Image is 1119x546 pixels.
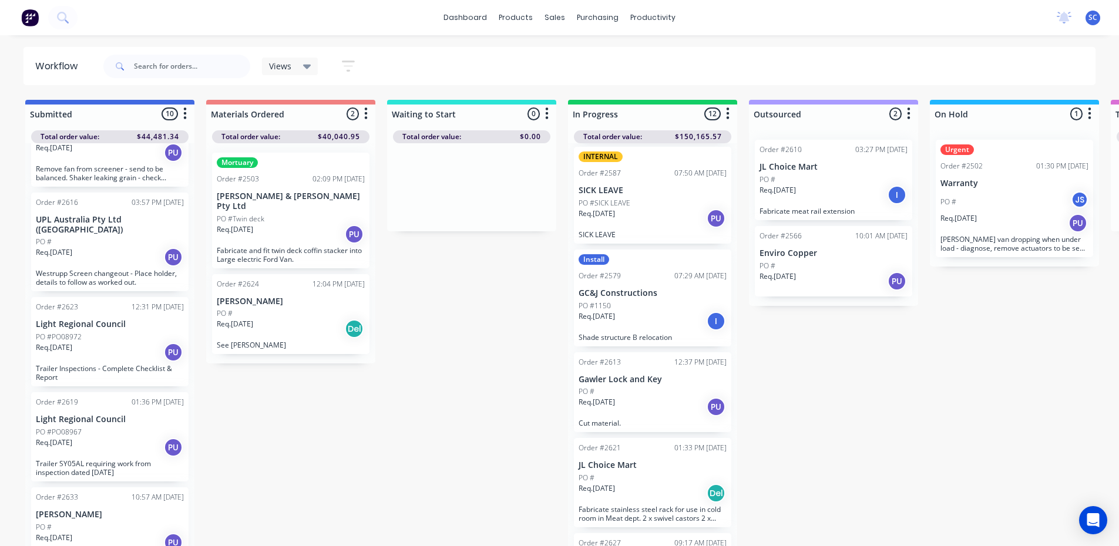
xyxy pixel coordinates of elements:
[579,397,615,407] p: Req. [DATE]
[579,301,611,311] p: PO #1150
[36,364,184,382] p: Trailer Inspections - Complete Checklist & Report
[760,207,908,215] p: Fabricate meat rail extension
[760,144,802,155] div: Order #2610
[675,132,722,142] span: $150,165.57
[217,224,253,235] p: Req. [DATE]
[217,341,365,349] p: See [PERSON_NAME]
[755,140,912,220] div: Order #261003:27 PM [DATE]JL Choice MartPO #Req.[DATE]IFabricate meat rail extension
[36,414,184,424] p: Light Regional Council
[707,397,725,416] div: PU
[574,250,731,346] div: InstallOrder #257907:29 AM [DATE]GC&J ConstructionsPO #1150Req.[DATE]IShade structure B relocation
[132,197,184,208] div: 03:57 PM [DATE]
[579,473,594,483] p: PO #
[1068,214,1087,232] div: PU
[269,60,291,72] span: Views
[217,279,259,289] div: Order #2624
[31,392,189,481] div: Order #261901:36 PM [DATE]Light Regional CouncilPO #PO08967Req.[DATE]PUTrailer SY05AL requiring w...
[212,274,369,355] div: Order #262412:04 PM [DATE][PERSON_NAME]PO #Req.[DATE]DelSee [PERSON_NAME]
[164,343,183,362] div: PU
[36,510,184,520] p: [PERSON_NAME]
[36,437,72,448] p: Req. [DATE]
[579,505,727,523] p: Fabricate stainless steel rack for use in cold room in Meat dept. 2 x swivel castors 2 x straight...
[574,352,731,433] div: Order #261312:37 PM [DATE]Gawler Lock and KeyPO #Req.[DATE]PUCut material.
[707,312,725,331] div: I
[217,296,365,306] p: [PERSON_NAME]
[579,168,621,178] div: Order #2587
[579,419,727,427] p: Cut material.
[760,162,908,172] p: JL Choice Mart
[579,357,621,368] div: Order #2613
[760,271,796,282] p: Req. [DATE]
[579,151,623,162] div: INTERNAL
[312,279,365,289] div: 12:04 PM [DATE]
[674,168,727,178] div: 07:50 AM [DATE]
[36,143,72,153] p: Req. [DATE]
[674,271,727,281] div: 07:29 AM [DATE]
[36,302,78,312] div: Order #2623
[21,9,39,26] img: Factory
[760,174,775,185] p: PO #
[438,9,493,26] a: dashboard
[888,186,906,204] div: I
[31,297,189,386] div: Order #262312:31 PM [DATE]Light Regional CouncilPO #PO08972Req.[DATE]PUTrailer Inspections - Comp...
[707,209,725,228] div: PU
[855,144,908,155] div: 03:27 PM [DATE]
[624,9,681,26] div: productivity
[579,271,621,281] div: Order #2579
[760,185,796,196] p: Req. [DATE]
[583,132,642,142] span: Total order value:
[132,397,184,407] div: 01:36 PM [DATE]
[579,186,727,196] p: SICK LEAVE
[1036,161,1088,171] div: 01:30 PM [DATE]
[579,208,615,219] p: Req. [DATE]
[217,191,365,211] p: [PERSON_NAME] & [PERSON_NAME] Pty Ltd
[579,375,727,385] p: Gawler Lock and Key
[1079,506,1107,534] div: Open Intercom Messenger
[579,443,621,453] div: Order #2621
[760,248,908,258] p: Enviro Copper
[137,132,179,142] span: $44,481.34
[35,59,83,73] div: Workflow
[318,132,360,142] span: $40,040.95
[217,157,258,168] div: Mortuary
[217,174,259,184] div: Order #2503
[217,246,365,264] p: Fabricate and fit twin deck coffin stacker into Large electric Ford Van.
[41,132,99,142] span: Total order value:
[164,248,183,267] div: PU
[520,132,541,142] span: $0.00
[132,492,184,503] div: 10:57 AM [DATE]
[940,235,1088,252] p: [PERSON_NAME] van dropping when under load - diagnose, remove actuators to be sent away for repai...
[707,484,725,503] div: Del
[493,9,539,26] div: products
[940,197,956,207] p: PO #
[36,492,78,503] div: Order #2633
[217,308,233,319] p: PO #
[36,215,184,235] p: UPL Australia Pty Ltd ([GEOGRAPHIC_DATA])
[674,443,727,453] div: 01:33 PM [DATE]
[212,153,369,268] div: MortuaryOrder #250302:09 PM [DATE][PERSON_NAME] & [PERSON_NAME] Pty LtdPO #Twin deckReq.[DATE]PUF...
[855,231,908,241] div: 10:01 AM [DATE]
[579,311,615,322] p: Req. [DATE]
[164,143,183,162] div: PU
[36,332,82,342] p: PO #PO08972
[217,319,253,329] p: Req. [DATE]
[940,161,983,171] div: Order #2502
[134,55,250,78] input: Search for orders...
[579,288,727,298] p: GC&J Constructions
[1071,191,1088,208] div: JS
[760,261,775,271] p: PO #
[936,140,1093,257] div: UrgentOrder #250201:30 PM [DATE]WarrantyPO #JSReq.[DATE]PU[PERSON_NAME] van dropping when under l...
[36,532,72,543] p: Req. [DATE]
[940,144,974,155] div: Urgent
[760,231,802,241] div: Order #2566
[217,214,264,224] p: PO #Twin deck
[539,9,571,26] div: sales
[1088,12,1097,23] span: SC
[345,319,364,338] div: Del
[940,213,977,224] p: Req. [DATE]
[312,174,365,184] div: 02:09 PM [DATE]
[36,427,82,437] p: PO #PO08967
[36,164,184,182] p: Remove fan from screener - send to be balanced. Shaker leaking grain - check chutes for wear. Ele...
[36,319,184,329] p: Light Regional Council
[132,302,184,312] div: 12:31 PM [DATE]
